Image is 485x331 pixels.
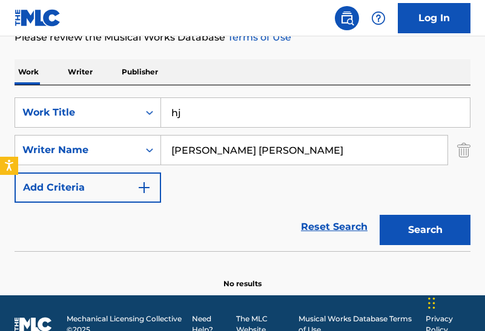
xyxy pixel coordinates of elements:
[22,143,131,157] div: Writer Name
[371,11,386,25] img: help
[15,172,161,203] button: Add Criteria
[118,59,162,85] p: Publisher
[15,97,470,251] form: Search Form
[137,180,151,195] img: 9d2ae6d4665cec9f34b9.svg
[223,264,262,289] p: No results
[457,135,470,165] img: Delete Criterion
[15,30,470,45] p: Please review the Musical Works Database
[15,9,61,27] img: MLC Logo
[428,285,435,321] div: Drag
[64,59,96,85] p: Writer
[380,215,470,245] button: Search
[366,6,391,30] div: Help
[398,3,470,33] a: Log In
[295,214,374,240] a: Reset Search
[225,31,291,43] a: Terms of Use
[424,273,485,331] iframe: Chat Widget
[335,6,359,30] a: Public Search
[15,59,42,85] p: Work
[340,11,354,25] img: search
[22,105,131,120] div: Work Title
